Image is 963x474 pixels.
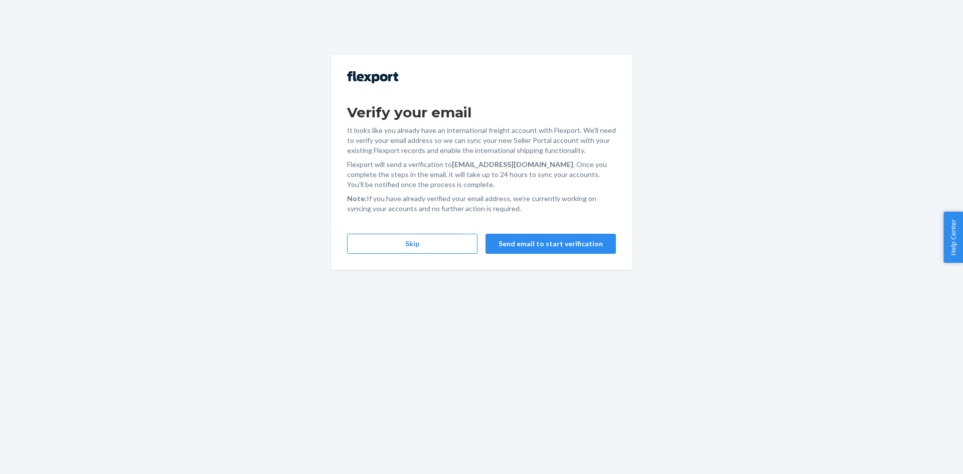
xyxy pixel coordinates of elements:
p: If you have already verified your email address, we're currently working on syncing your accounts... [347,194,616,214]
button: Skip [347,234,477,254]
button: Send email to start verification [486,234,616,254]
img: Flexport logo [347,71,398,83]
strong: [EMAIL_ADDRESS][DOMAIN_NAME] [452,160,573,169]
button: Help Center [943,212,963,263]
p: Flexport will send a verification to . Once you complete the steps in the email, it will take up ... [347,160,616,190]
p: It looks like you already have an international freight account with Flexport. We'll need to veri... [347,125,616,155]
strong: Note: [347,194,367,203]
h1: Verify your email [347,103,616,121]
